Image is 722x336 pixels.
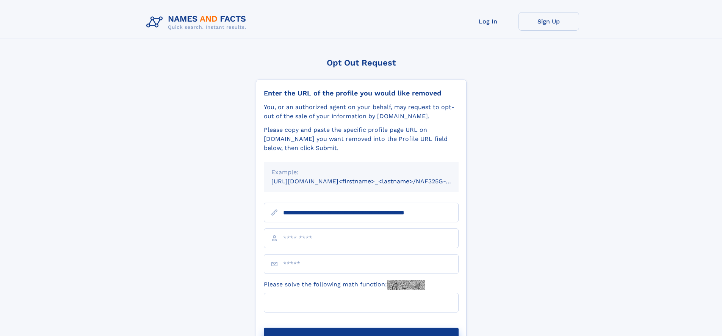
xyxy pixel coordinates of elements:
[264,89,459,97] div: Enter the URL of the profile you would like removed
[143,12,252,33] img: Logo Names and Facts
[271,178,473,185] small: [URL][DOMAIN_NAME]<firstname>_<lastname>/NAF325G-xxxxxxxx
[256,58,467,67] div: Opt Out Request
[518,12,579,31] a: Sign Up
[264,280,425,290] label: Please solve the following math function:
[264,125,459,153] div: Please copy and paste the specific profile page URL on [DOMAIN_NAME] you want removed into the Pr...
[458,12,518,31] a: Log In
[271,168,451,177] div: Example:
[264,103,459,121] div: You, or an authorized agent on your behalf, may request to opt-out of the sale of your informatio...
